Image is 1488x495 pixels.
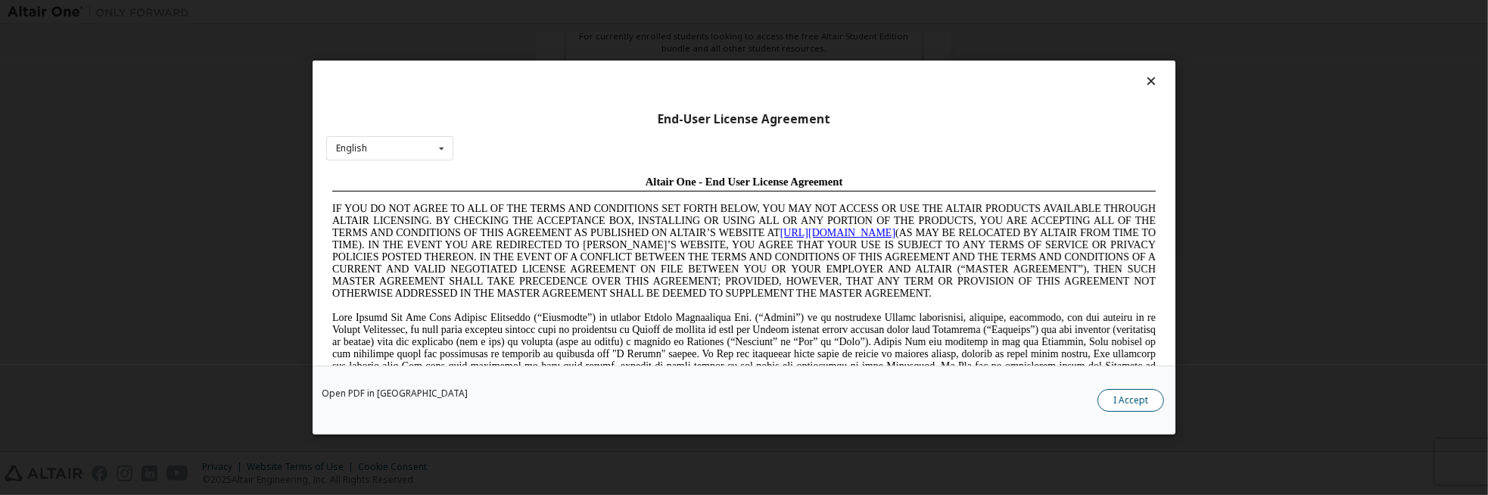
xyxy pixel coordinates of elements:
[319,6,517,18] span: Altair One - End User License Agreement
[336,144,367,153] div: English
[454,58,569,69] a: [URL][DOMAIN_NAME]
[6,142,830,251] span: Lore Ipsumd Sit Ame Cons Adipisc Elitseddo (“Eiusmodte”) in utlabor Etdolo Magnaaliqua Eni. (“Adm...
[6,33,830,129] span: IF YOU DO NOT AGREE TO ALL OF THE TERMS AND CONDITIONS SET FORTH BELOW, YOU MAY NOT ACCESS OR USE...
[1097,389,1164,412] button: I Accept
[322,389,468,398] a: Open PDF in [GEOGRAPHIC_DATA]
[326,112,1162,127] div: End-User License Agreement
